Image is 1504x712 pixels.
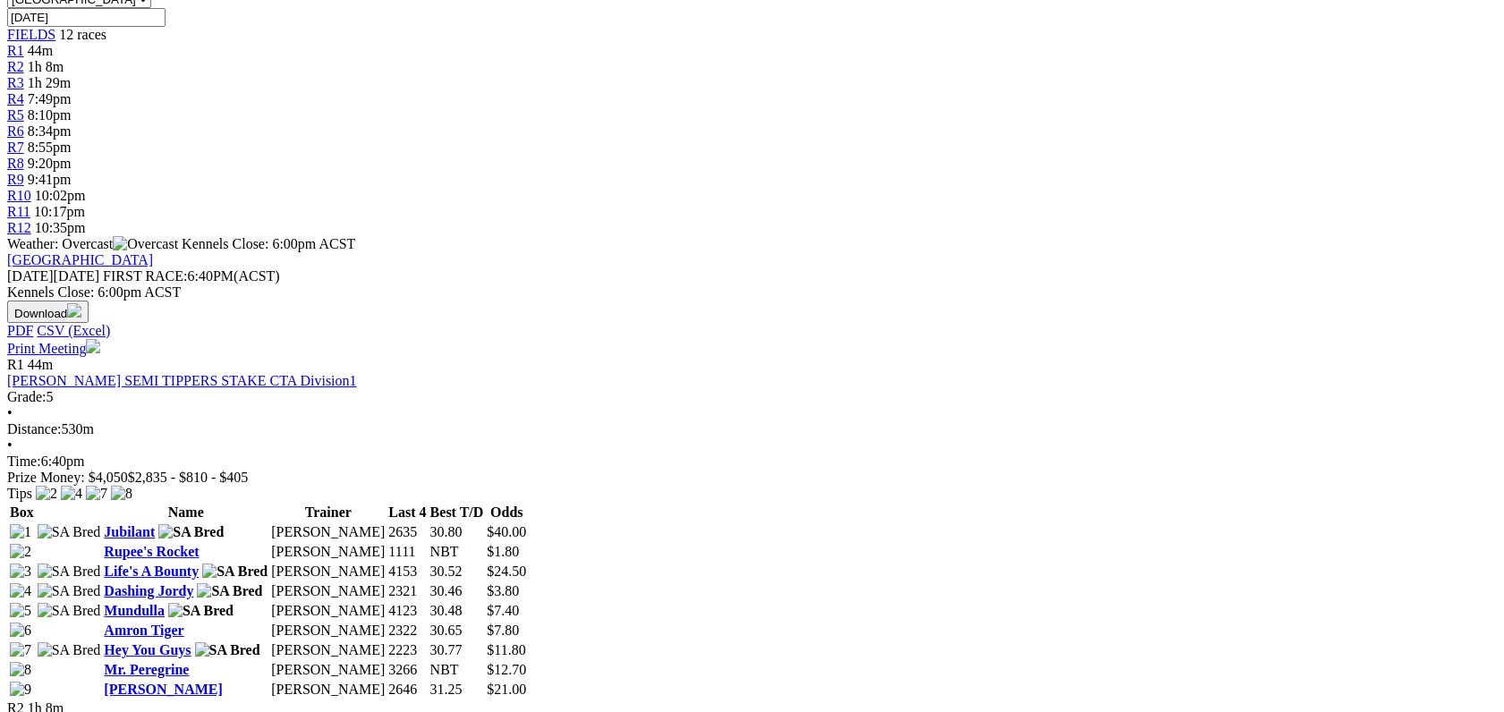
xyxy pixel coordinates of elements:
[270,543,386,561] td: [PERSON_NAME]
[28,357,53,372] span: 44m
[387,563,427,581] td: 4153
[429,563,485,581] td: 30.52
[61,486,82,502] img: 4
[487,583,519,598] span: $3.80
[487,564,526,579] span: $24.50
[36,486,57,502] img: 2
[28,75,71,90] span: 1h 29m
[10,583,31,599] img: 4
[487,662,526,677] span: $12.70
[10,544,31,560] img: 2
[104,524,155,539] a: Jubilant
[7,59,24,74] a: R2
[28,172,72,187] span: 9:41pm
[10,682,31,698] img: 9
[7,236,182,251] span: Weather: Overcast
[103,268,187,284] span: FIRST RACE:
[202,564,268,580] img: SA Bred
[429,582,485,600] td: 30.46
[387,622,427,640] td: 2322
[67,303,81,318] img: download.svg
[7,204,30,219] a: R11
[270,504,386,521] th: Trainer
[104,603,165,618] a: Mundulla
[197,583,262,599] img: SA Bred
[270,563,386,581] td: [PERSON_NAME]
[35,220,86,235] span: 10:35pm
[111,486,132,502] img: 8
[487,603,519,618] span: $7.40
[387,641,427,659] td: 2223
[104,682,222,697] a: [PERSON_NAME]
[104,623,183,638] a: Amron Tiger
[270,602,386,620] td: [PERSON_NAME]
[429,661,485,679] td: NBT
[104,662,189,677] a: Mr. Peregrine
[7,140,24,155] a: R7
[387,661,427,679] td: 3266
[7,373,357,388] a: [PERSON_NAME] SEMI TIPPERS STAKE CTA Division1
[7,323,33,338] a: PDF
[7,453,41,469] span: Time:
[270,622,386,640] td: [PERSON_NAME]
[7,188,31,203] a: R10
[10,623,31,639] img: 6
[7,8,166,27] input: Select date
[103,268,280,284] span: 6:40PM(ACST)
[270,661,386,679] td: [PERSON_NAME]
[7,301,89,323] button: Download
[7,341,100,356] a: Print Meeting
[37,323,110,338] a: CSV (Excel)
[7,421,1497,437] div: 530m
[158,524,224,540] img: SA Bred
[7,220,31,235] a: R12
[38,583,101,599] img: SA Bred
[270,582,386,600] td: [PERSON_NAME]
[487,642,525,657] span: $11.80
[113,236,178,252] img: Overcast
[7,421,61,437] span: Distance:
[429,622,485,640] td: 30.65
[7,268,54,284] span: [DATE]
[7,470,1497,486] div: Prize Money: $4,050
[7,156,24,171] span: R8
[28,156,72,171] span: 9:20pm
[168,603,234,619] img: SA Bred
[28,123,72,139] span: 8:34pm
[103,504,268,521] th: Name
[34,204,85,219] span: 10:17pm
[7,172,24,187] a: R9
[429,543,485,561] td: NBT
[28,59,64,74] span: 1h 8m
[7,107,24,123] span: R5
[429,504,485,521] th: Best T/D
[86,339,100,353] img: printer.svg
[28,140,72,155] span: 8:55pm
[270,641,386,659] td: [PERSON_NAME]
[182,236,355,251] span: Kennels Close: 6:00pm ACST
[7,389,47,404] span: Grade:
[7,453,1497,470] div: 6:40pm
[7,91,24,106] a: R4
[128,470,249,485] span: $2,835 - $810 - $405
[28,43,53,58] span: 44m
[7,27,55,42] span: FIELDS
[429,523,485,541] td: 30.80
[7,486,32,501] span: Tips
[35,188,86,203] span: 10:02pm
[104,583,193,598] a: Dashing Jordy
[7,357,24,372] span: R1
[429,681,485,699] td: 31.25
[387,681,427,699] td: 2646
[38,603,101,619] img: SA Bred
[486,504,527,521] th: Odds
[38,524,101,540] img: SA Bred
[387,504,427,521] th: Last 4
[7,123,24,139] a: R6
